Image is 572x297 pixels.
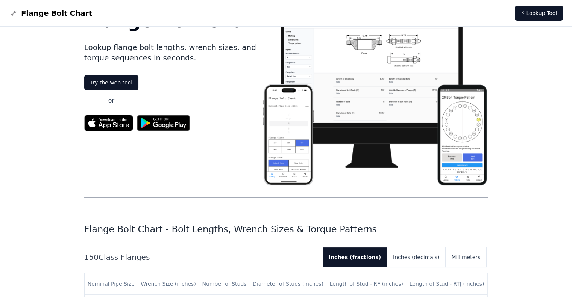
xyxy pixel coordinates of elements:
p: Lookup flange bolt lengths, wrench sizes, and torque sequences in seconds. [84,42,262,63]
th: Length of Stud - RTJ (inches) [407,273,488,295]
th: Diameter of Studs (inches) [250,273,327,295]
img: App Store badge for the Flange Bolt Chart app [84,115,133,131]
button: Inches (fractions) [323,247,387,267]
button: Millimeters [445,247,486,267]
p: or [108,96,114,105]
a: Try the web tool [84,75,138,90]
a: Flange Bolt Chart LogoFlange Bolt Chart [9,8,92,18]
span: Flange Bolt Chart [21,8,92,18]
a: ⚡ Lookup Tool [515,6,563,21]
img: Flange bolt chart app screenshot [262,12,488,185]
h2: 150 Class Flanges [84,252,317,262]
button: Inches (decimals) [387,247,445,267]
h1: Flange Bolt Chart [84,12,262,30]
img: Flange Bolt Chart Logo [9,9,18,18]
h1: Flange Bolt Chart - Bolt Lengths, Wrench Sizes & Torque Patterns [84,223,488,235]
th: Number of Studs [199,273,250,295]
th: Wrench Size (inches) [138,273,199,295]
th: Nominal Pipe Size [85,273,138,295]
img: Get it on Google Play [133,111,194,135]
th: Length of Stud - RF (inches) [327,273,407,295]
